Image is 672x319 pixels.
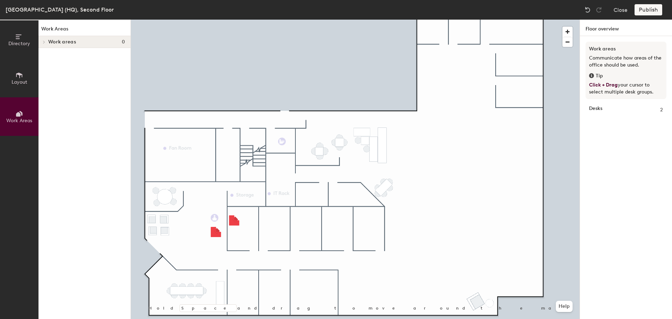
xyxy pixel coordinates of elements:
strong: Desks [589,106,602,114]
button: Help [556,301,573,312]
p: Communicate how areas of the office should be used. [589,55,663,69]
span: 2 [660,106,663,114]
span: Directory [8,41,30,47]
h1: Work Areas [38,25,131,36]
span: Work Areas [6,118,32,124]
button: Close [614,4,628,15]
span: Work areas [48,39,76,45]
p: your cursor to select multiple desk groups. [589,82,663,96]
h1: Floor overview [580,20,672,36]
span: 0 [122,39,125,45]
div: [GEOGRAPHIC_DATA] (HQ), Second Floor [6,5,114,14]
span: Click + Drag [589,82,618,88]
div: Tip [589,72,663,80]
img: Undo [584,6,591,13]
h3: Work areas [589,45,663,53]
img: Redo [595,6,602,13]
span: Layout [12,79,27,85]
